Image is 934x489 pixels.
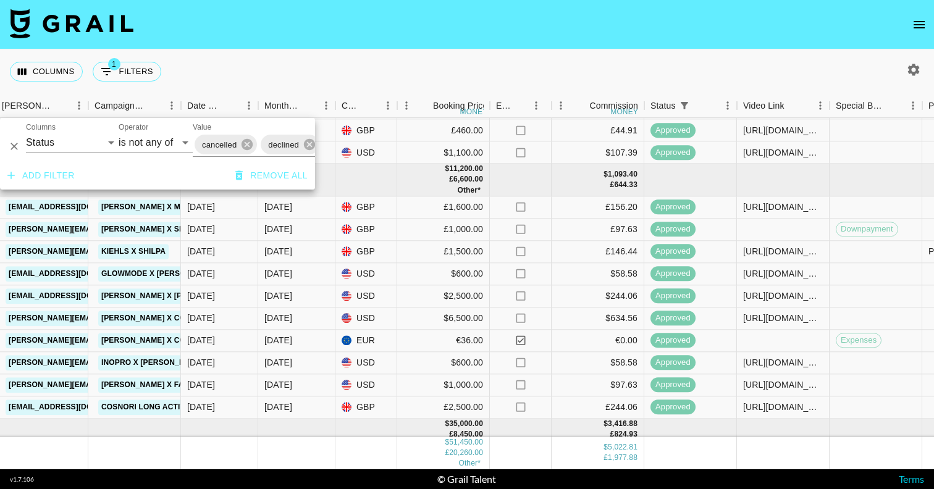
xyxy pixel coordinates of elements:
button: Delete [5,137,23,156]
button: open drawer [907,12,932,37]
a: [PERSON_NAME][EMAIL_ADDRESS][PERSON_NAME][PERSON_NAME][DOMAIN_NAME] [6,377,334,393]
div: [PERSON_NAME] [2,94,53,118]
div: €0.00 [552,330,644,352]
button: Sort [416,97,433,114]
button: Menu [70,96,88,115]
div: $2,500.00 [397,285,490,307]
div: 04/08/2025 [187,379,215,391]
span: € 36.00 [457,186,481,194]
div: Sep '25 [264,335,292,347]
button: Sort [513,97,531,114]
a: Terms [899,473,924,485]
div: USD [335,307,397,330]
a: [PERSON_NAME][EMAIL_ADDRESS][DOMAIN_NAME] [6,311,207,326]
div: USD [335,352,397,374]
div: 1,093.40 [608,169,637,180]
div: Special Booking Type [830,94,922,118]
div: $600.00 [397,352,490,374]
button: Menu [527,96,545,115]
div: 1 active filter [676,97,693,114]
div: USD [335,285,397,307]
div: £ [449,429,453,440]
div: £ [449,175,453,185]
div: $6,500.00 [397,307,490,330]
div: cancelled [195,135,257,154]
a: [PERSON_NAME] x FaceApp [98,377,212,393]
div: 35,000.00 [449,419,483,429]
div: GBP [335,241,397,263]
div: $600.00 [397,263,490,285]
span: approved [650,147,696,159]
div: Video Link [743,94,785,118]
div: Date Created [187,94,222,118]
div: money [460,108,488,115]
div: Status [644,94,737,118]
a: [PERSON_NAME] x Shilpa [98,222,204,237]
div: Commission [589,94,638,118]
div: 644.33 [614,180,637,190]
div: https://www.instagram.com/reel/DN8kKpHjFRa/?igsh=ZHp0dmdjdXMzZG96 [743,290,823,303]
div: 11,200.00 [449,164,483,175]
span: approved [650,268,696,280]
span: approved [650,201,696,213]
button: Menu [904,96,922,115]
button: Menu [162,96,181,115]
button: Menu [397,96,416,115]
button: Add filter [2,164,80,187]
div: Sep '25 [264,224,292,236]
div: £1,600.00 [397,196,490,219]
div: https://www.tiktok.com/@xoxosanj/video/7551528674806205751?_r=1&_t=ZT-8zq4zUJDHNP [743,357,823,369]
button: Show filters [93,62,161,81]
div: USD [335,374,397,396]
div: £146.44 [552,241,644,263]
div: GBP [335,219,397,241]
button: Sort [785,97,802,114]
div: USD [335,263,397,285]
div: Sep '25 [264,268,292,280]
div: 01/09/2025 [187,290,215,303]
div: https://www.instagram.com/stories/lateafternoonthoughts/ [743,124,823,136]
button: Sort [886,97,904,114]
img: Grail Talent [10,9,133,38]
button: Sort [572,97,589,114]
a: [EMAIL_ADDRESS][DOMAIN_NAME] [6,266,144,282]
div: £44.91 [552,120,644,142]
div: https://www.instagram.com/reel/DN8eK7FjNNY/?igsh=cWIyM3pnM3J2Mzd2 [743,246,823,258]
a: Inopro x [PERSON_NAME] [98,355,207,370]
a: [PERSON_NAME][EMAIL_ADDRESS][DOMAIN_NAME] [6,244,207,259]
label: Operator [119,122,148,133]
div: 25/09/2025 [187,224,215,236]
div: Currency [335,94,397,118]
button: Menu [552,96,570,115]
div: Sep '25 [264,290,292,303]
div: Campaign (Type) [88,94,181,118]
button: Remove all [230,164,313,187]
a: Kiehls x Shilpa [98,244,169,259]
div: $1,000.00 [397,374,490,396]
button: Menu [718,96,737,115]
div: https://www.instagram.com/p/DOwCUPNADeI/ [743,268,823,280]
div: $58.58 [552,352,644,374]
div: https://www.instagram.com/reel/DONzEJODJQf/?igsh=MmV4ZGxzdTFydWNu [743,201,823,214]
div: Sep '25 [264,379,292,391]
div: £460.00 [397,120,490,142]
div: Campaign (Type) [95,94,145,118]
div: 28/07/2025 [187,268,215,280]
button: Menu [811,96,830,115]
div: 25/08/2025 [187,246,215,258]
div: Sep '25 [264,312,292,325]
div: $ [445,164,449,175]
div: GBP [335,120,397,142]
div: 25/08/2025 [187,335,215,347]
span: approved [650,379,696,391]
div: Expenses: Remove Commission? [490,94,552,118]
button: Menu [240,96,258,115]
div: £ [610,429,615,440]
div: $ [604,169,608,180]
button: Sort [145,97,162,114]
button: Sort [53,97,70,114]
div: $ [604,419,608,429]
button: Show filters [676,97,693,114]
div: GBP [335,196,397,219]
label: Value [193,122,211,133]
